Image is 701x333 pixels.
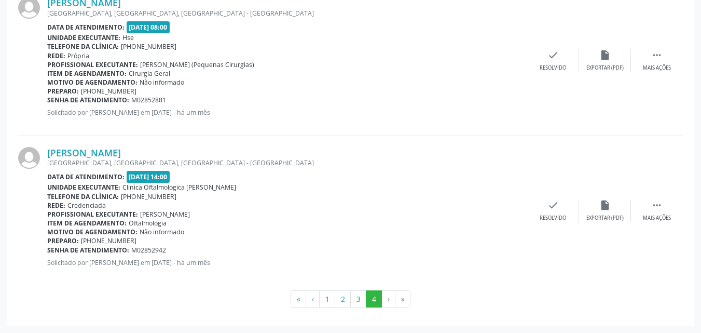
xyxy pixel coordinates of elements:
[129,219,167,228] span: Oftalmologia
[47,60,138,69] b: Profissional executante:
[643,215,671,222] div: Mais ações
[47,228,138,236] b: Motivo de agendamento:
[47,23,125,32] b: Data de atendimento:
[67,51,89,60] span: Própria
[47,96,129,104] b: Senha de atendimento:
[547,49,559,61] i: check
[131,96,166,104] span: M02852881
[47,108,527,117] p: Solicitado por [PERSON_NAME] em [DATE] - há um mês
[651,199,663,211] i: 
[47,258,527,267] p: Solicitado por [PERSON_NAME] em [DATE] - há um mês
[306,290,320,308] button: Go to previous page
[47,236,79,245] b: Preparo:
[140,210,190,219] span: [PERSON_NAME]
[540,215,566,222] div: Resolvido
[599,199,611,211] i: insert_drive_file
[47,158,527,167] div: [GEOGRAPHIC_DATA], [GEOGRAPHIC_DATA], [GEOGRAPHIC_DATA] - [GEOGRAPHIC_DATA]
[47,219,127,228] b: Item de agendamento:
[586,215,624,222] div: Exportar (PDF)
[47,9,527,18] div: [GEOGRAPHIC_DATA], [GEOGRAPHIC_DATA], [GEOGRAPHIC_DATA] - [GEOGRAPHIC_DATA]
[18,290,683,308] ul: Pagination
[47,172,125,181] b: Data de atendimento:
[599,49,611,61] i: insert_drive_file
[47,87,79,96] b: Preparo:
[127,21,170,33] span: [DATE] 08:00
[47,33,120,42] b: Unidade executante:
[140,78,184,87] span: Não informado
[47,42,119,51] b: Telefone da clínica:
[122,183,236,192] span: Clinica Oftalmologica [PERSON_NAME]
[643,64,671,72] div: Mais ações
[121,192,176,201] span: [PHONE_NUMBER]
[129,69,170,78] span: Cirurgia Geral
[127,171,170,183] span: [DATE] 14:00
[540,64,566,72] div: Resolvido
[47,210,138,219] b: Profissional executante:
[121,42,176,51] span: [PHONE_NUMBER]
[47,192,119,201] b: Telefone da clínica:
[47,201,65,210] b: Rede:
[291,290,306,308] button: Go to first page
[140,228,184,236] span: Não informado
[350,290,366,308] button: Go to page 3
[122,33,134,42] span: Hse
[547,199,559,211] i: check
[335,290,351,308] button: Go to page 2
[586,64,624,72] div: Exportar (PDF)
[366,290,382,308] button: Go to page 4
[651,49,663,61] i: 
[47,51,65,60] b: Rede:
[131,246,166,255] span: M02852942
[18,147,40,169] img: img
[81,236,136,245] span: [PHONE_NUMBER]
[67,201,106,210] span: Credenciada
[81,87,136,96] span: [PHONE_NUMBER]
[47,246,129,255] b: Senha de atendimento:
[47,183,120,192] b: Unidade executante:
[47,147,121,158] a: [PERSON_NAME]
[47,69,127,78] b: Item de agendamento:
[47,78,138,87] b: Motivo de agendamento:
[140,60,254,69] span: [PERSON_NAME] (Pequenas Cirurgias)
[319,290,335,308] button: Go to page 1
